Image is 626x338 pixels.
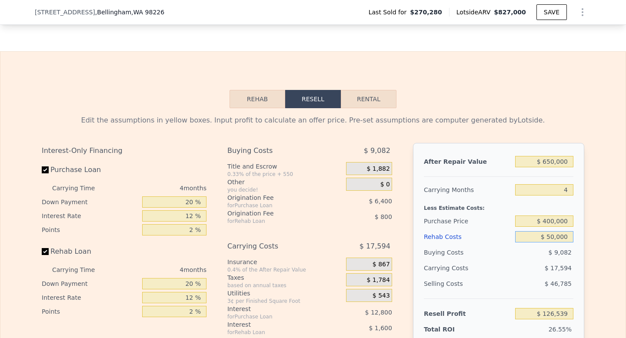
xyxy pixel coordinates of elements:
div: 4 months [112,263,206,277]
div: you decide! [227,186,343,193]
div: Interest [227,305,324,313]
div: Interest-Only Financing [42,143,206,159]
div: for Rehab Loan [227,329,324,336]
div: 3¢ per Finished Square Foot [227,298,343,305]
span: $ 867 [373,261,390,268]
span: $ 17,594 [360,239,390,254]
div: Buying Costs [227,143,324,159]
div: for Purchase Loan [227,202,324,209]
span: Last Sold for [369,8,410,17]
span: $ 1,600 [369,325,392,331]
div: Carrying Months [424,182,512,198]
span: $827,000 [494,9,526,16]
div: 0.4% of the After Repair Value [227,266,343,273]
div: Carrying Costs [424,260,478,276]
div: Buying Costs [424,245,512,260]
div: Less Estimate Costs: [424,198,573,213]
div: Insurance [227,258,343,266]
span: $ 0 [380,181,390,189]
input: Purchase Loan [42,166,49,173]
div: Carrying Time [52,181,109,195]
div: Utilities [227,289,343,298]
span: $ 800 [375,213,392,220]
div: Total ROI [424,325,478,334]
div: Rehab Costs [424,229,512,245]
button: Resell [285,90,341,108]
div: Points [42,305,139,318]
input: Rehab Loan [42,248,49,255]
div: Edit the assumptions in yellow boxes. Input profit to calculate an offer price. Pre-set assumptio... [42,115,584,126]
div: 0.33% of the price + 550 [227,171,343,178]
div: Taxes [227,273,343,282]
div: Carrying Costs [227,239,324,254]
div: Origination Fee [227,193,324,202]
div: Interest [227,320,324,329]
div: Other [227,178,343,186]
div: Points [42,223,139,237]
button: Show Options [574,3,591,21]
div: Selling Costs [424,276,512,292]
div: Purchase Price [424,213,512,229]
label: Purchase Loan [42,162,139,178]
span: $ 46,785 [545,280,572,287]
span: $ 1,882 [366,165,390,173]
div: 4 months [112,181,206,195]
span: , Bellingham [95,8,164,17]
span: [STREET_ADDRESS] [35,8,95,17]
span: $ 12,800 [365,309,392,316]
div: Down Payment [42,277,139,291]
span: , WA 98226 [131,9,164,16]
div: for Purchase Loan [227,313,324,320]
label: Rehab Loan [42,244,139,259]
button: Rehab [230,90,285,108]
div: Carrying Time [52,263,109,277]
span: $ 17,594 [545,265,572,272]
span: $ 9,082 [549,249,572,256]
div: After Repair Value [424,154,512,169]
span: $ 1,784 [366,276,390,284]
div: based on annual taxes [227,282,343,289]
span: 26.55% [549,326,572,333]
span: $ 543 [373,292,390,300]
span: $ 6,400 [369,198,392,205]
div: Interest Rate [42,291,139,305]
span: Lotside ARV [456,8,494,17]
div: Interest Rate [42,209,139,223]
button: Rental [341,90,396,108]
div: Down Payment [42,195,139,209]
div: Resell Profit [424,306,512,321]
span: $ 9,082 [364,143,390,159]
div: for Rehab Loan [227,218,324,225]
div: Title and Escrow [227,162,343,171]
div: Origination Fee [227,209,324,218]
button: SAVE [536,4,567,20]
span: $270,280 [410,8,442,17]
